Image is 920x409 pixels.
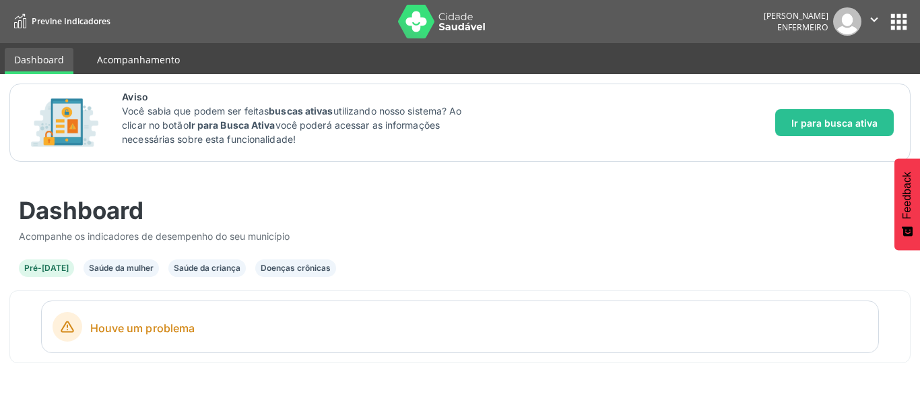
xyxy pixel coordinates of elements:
div: Saúde da criança [174,262,240,274]
button: Ir para busca ativa [775,109,894,136]
button:  [861,7,887,36]
a: Acompanhamento [88,48,189,71]
i:  [867,12,882,27]
img: img [833,7,861,36]
div: [PERSON_NAME] [764,10,828,22]
img: Imagem de CalloutCard [26,92,103,153]
span: Feedback [901,172,913,219]
strong: Ir para Busca Ativa [189,119,275,131]
span: Enfermeiro [777,22,828,33]
span: Previne Indicadores [32,15,110,27]
div: Dashboard [19,196,901,224]
span: Ir para busca ativa [791,116,878,130]
span: Houve um problema [90,320,867,336]
p: Você sabia que podem ser feitas utilizando nosso sistema? Ao clicar no botão você poderá acessar ... [122,104,478,146]
a: Dashboard [5,48,73,74]
div: Pré-[DATE] [24,262,69,274]
button: apps [887,10,911,34]
span: Aviso [122,90,478,104]
div: Doenças crônicas [261,262,331,274]
strong: buscas ativas [269,105,333,117]
button: Feedback - Mostrar pesquisa [894,158,920,250]
div: Saúde da mulher [89,262,154,274]
div: Acompanhe os indicadores de desempenho do seu município [19,229,901,243]
a: Previne Indicadores [9,10,110,32]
